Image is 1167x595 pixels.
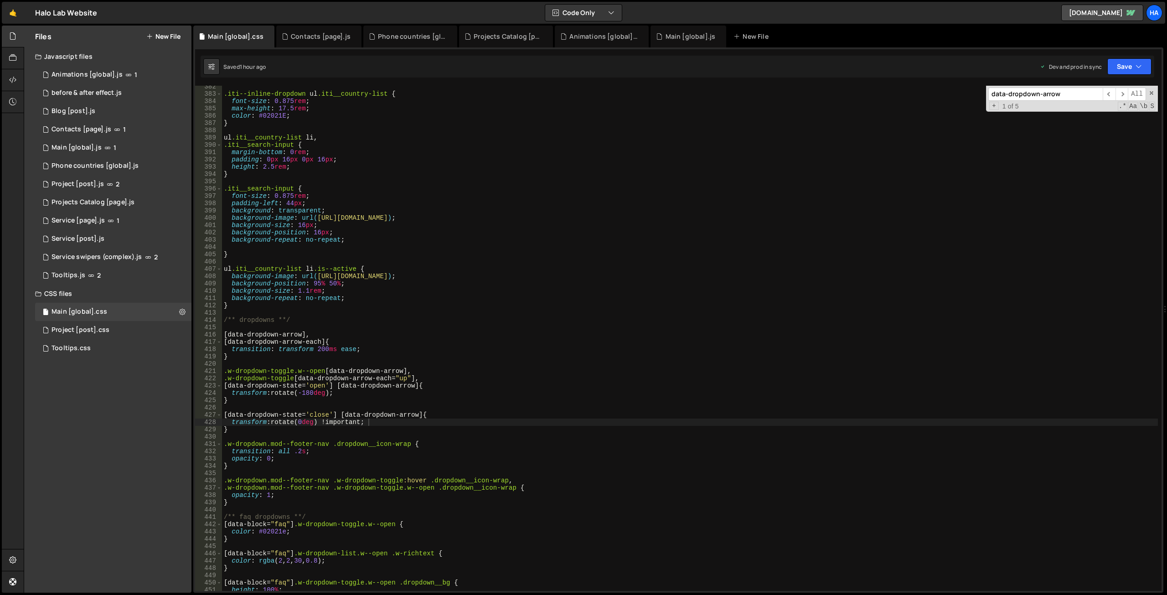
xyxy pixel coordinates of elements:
[117,217,119,224] span: 1
[52,125,111,134] div: Contacts [page].js
[35,175,191,193] div: 826/8916.js
[195,265,222,273] div: 407
[195,98,222,105] div: 384
[35,31,52,41] h2: Files
[195,397,222,404] div: 425
[35,321,191,339] div: 826/9226.css
[195,389,222,397] div: 424
[35,212,191,230] div: 826/10500.js
[195,316,222,324] div: 414
[114,144,116,151] span: 1
[474,32,542,41] div: Projects Catalog [page].js
[195,105,222,112] div: 385
[123,126,126,133] span: 1
[195,141,222,149] div: 390
[195,273,222,280] div: 408
[52,180,104,188] div: Project [post].js
[35,157,191,175] div: 826/24828.js
[195,127,222,134] div: 388
[195,214,222,222] div: 400
[195,375,222,382] div: 422
[195,564,222,572] div: 448
[52,89,122,97] div: before & after effect.js
[195,499,222,506] div: 439
[195,119,222,127] div: 387
[195,295,222,302] div: 411
[195,404,222,411] div: 426
[1128,88,1146,101] span: Alt-Enter
[195,419,222,426] div: 428
[195,535,222,543] div: 444
[545,5,622,21] button: Code Only
[988,88,1103,101] input: Search for
[195,338,222,346] div: 417
[134,71,137,78] span: 1
[195,192,222,200] div: 397
[195,492,222,499] div: 438
[195,171,222,178] div: 394
[195,302,222,309] div: 412
[195,134,222,141] div: 389
[52,144,102,152] div: Main [global].js
[35,248,191,266] div: 826/8793.js
[35,139,191,157] div: 826/1521.js
[35,339,191,357] div: 826/18335.css
[52,71,123,79] div: Animations [global].js
[195,178,222,185] div: 395
[1115,88,1128,101] span: ​
[52,107,95,115] div: Blog [post].js
[2,2,24,24] a: 🤙
[291,32,351,41] div: Contacts [page].js
[195,163,222,171] div: 393
[35,102,191,120] div: 826/3363.js
[52,198,134,207] div: Projects Catalog [page].js
[223,63,266,71] div: Saved
[35,84,191,102] div: 826/19389.js
[195,83,222,90] div: 382
[195,200,222,207] div: 398
[35,266,191,285] div: 826/18329.js
[195,243,222,251] div: 404
[195,433,222,440] div: 430
[52,253,142,261] div: Service swipers (complex).js
[195,258,222,265] div: 406
[195,236,222,243] div: 403
[999,103,1022,110] span: 1 of 5
[35,230,191,248] div: 826/7934.js
[195,521,222,528] div: 442
[240,63,266,71] div: 1 hour ago
[569,32,638,41] div: Animations [global].js
[24,47,191,66] div: Javascript files
[1139,102,1148,111] span: Whole Word Search
[195,360,222,367] div: 420
[195,309,222,316] div: 413
[195,484,222,492] div: 437
[195,572,222,579] div: 449
[989,102,999,110] span: Toggle Replace mode
[378,32,446,41] div: Phone countries [global].js
[195,426,222,433] div: 429
[195,280,222,287] div: 409
[35,120,191,139] div: 826/1551.js
[195,477,222,484] div: 436
[195,207,222,214] div: 399
[1146,5,1162,21] a: Ha
[195,470,222,477] div: 435
[195,149,222,156] div: 391
[146,33,181,40] button: New File
[208,32,263,41] div: Main [global].css
[1128,102,1138,111] span: CaseSensitive Search
[195,586,222,594] div: 451
[195,229,222,236] div: 402
[35,193,191,212] div: 826/10093.js
[52,162,139,170] div: Phone countries [global].js
[195,440,222,448] div: 431
[195,112,222,119] div: 386
[195,382,222,389] div: 423
[1103,88,1115,101] span: ​
[195,528,222,535] div: 443
[666,32,716,41] div: Main [global].js
[195,462,222,470] div: 434
[35,7,98,18] div: Halo Lab Website
[52,326,109,334] div: Project [post].css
